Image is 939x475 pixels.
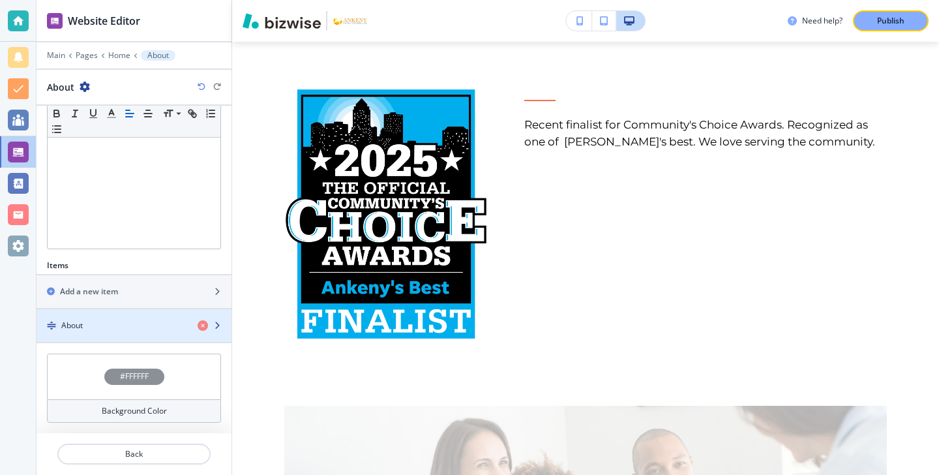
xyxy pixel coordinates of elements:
p: Recent finalist for Community's Choice Awards. Recognized as one of [PERSON_NAME]'s best. We love... [524,116,887,150]
img: editor icon [47,13,63,29]
h2: Add a new item [60,286,118,298]
button: DragAbout [37,309,231,343]
h3: Need help? [802,15,842,27]
img: Your Logo [333,16,368,26]
button: #FFFFFFBackground Color [47,354,221,423]
p: Back [59,448,209,460]
button: Publish [853,10,929,31]
h4: About [61,320,83,331]
img: Bizwise Logo [243,13,321,29]
button: Main [47,51,65,60]
p: About [147,51,169,60]
button: Pages [76,51,98,60]
button: Back [57,444,211,465]
p: Publish [877,15,904,27]
h4: Background Color [102,405,167,417]
h2: Items [47,260,68,271]
h2: Website Editor [68,13,140,29]
img: Drag [47,321,56,330]
h2: About [47,80,74,94]
button: Home [108,51,130,60]
h4: #FFFFFF [120,371,149,382]
img: f99c2ba2a02654ac57ead6fda22ba7cb.webp [284,87,488,341]
button: About [141,50,175,61]
button: Add a new item [37,275,231,308]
